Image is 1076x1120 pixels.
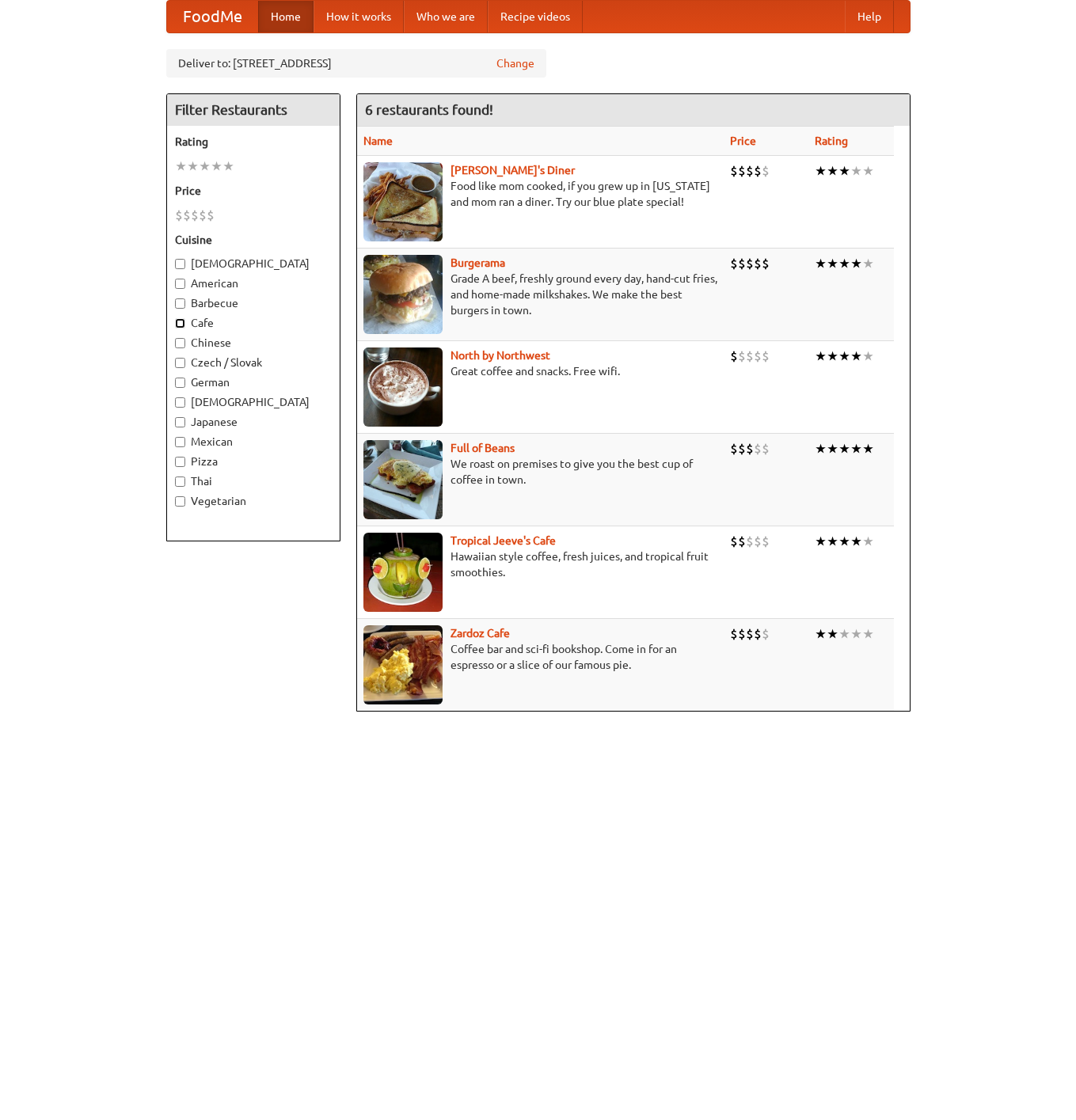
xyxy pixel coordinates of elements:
[815,255,827,272] li: ★
[862,162,874,180] li: ★
[815,162,827,180] li: ★
[175,275,332,291] label: American
[175,134,332,150] h5: Rating
[167,94,340,126] h4: Filter Restaurants
[175,414,332,430] label: Japanese
[762,625,770,643] li: $
[738,255,746,272] li: $
[363,255,443,334] img: burgerama.jpg
[838,255,850,272] li: ★
[850,347,862,365] li: ★
[175,358,185,368] input: Czech / Slovak
[404,1,488,32] a: Who we are
[762,440,770,457] li: $
[815,347,827,365] li: ★
[175,394,332,410] label: [DEMOGRAPHIC_DATA]
[738,162,746,180] li: $
[838,625,850,643] li: ★
[175,454,332,469] label: Pizza
[815,440,827,457] li: ★
[211,158,222,175] li: ★
[175,476,185,487] input: Thai
[363,178,717,210] p: Food like mom cooked, if you grew up in [US_STATE] and mom ran a diner. Try our blue plate special!
[363,347,443,427] img: north.jpg
[754,440,762,457] li: $
[175,437,185,447] input: Mexican
[175,434,332,450] label: Mexican
[175,183,332,199] h5: Price
[815,533,827,550] li: ★
[199,207,207,224] li: $
[838,162,850,180] li: ★
[730,440,738,457] li: $
[730,162,738,180] li: $
[827,255,838,272] li: ★
[862,347,874,365] li: ★
[187,158,199,175] li: ★
[850,625,862,643] li: ★
[845,1,894,32] a: Help
[363,625,443,704] img: zardoz.jpg
[451,627,510,640] b: Zardoz Cafe
[363,641,717,673] p: Coffee bar and sci-fi bookshop. Come in for an espresso or a slice of our famous pie.
[850,255,862,272] li: ★
[738,533,746,550] li: $
[746,533,754,550] li: $
[738,625,746,643] li: $
[175,355,332,370] label: Czech / Slovak
[850,533,862,550] li: ★
[175,496,185,507] input: Vegetarian
[754,533,762,550] li: $
[862,533,874,550] li: ★
[827,347,838,365] li: ★
[363,440,443,519] img: beans.jpg
[183,207,191,224] li: $
[850,162,862,180] li: ★
[827,162,838,180] li: ★
[730,625,738,643] li: $
[762,255,770,272] li: $
[363,162,443,241] img: sallys.jpg
[827,533,838,550] li: ★
[175,374,332,390] label: German
[730,347,738,365] li: $
[175,279,185,289] input: American
[862,625,874,643] li: ★
[363,549,717,580] p: Hawaiian style coffee, fresh juices, and tropical fruit smoothies.
[838,533,850,550] li: ★
[175,295,332,311] label: Barbecue
[451,349,550,362] a: North by Northwest
[175,397,185,408] input: [DEMOGRAPHIC_DATA]
[746,162,754,180] li: $
[363,533,443,612] img: jeeves.jpg
[175,473,332,489] label: Thai
[451,164,575,177] a: [PERSON_NAME]'s Diner
[191,207,199,224] li: $
[754,347,762,365] li: $
[746,347,754,365] li: $
[175,318,185,328] input: Cafe
[827,440,838,457] li: ★
[762,533,770,550] li: $
[258,1,314,32] a: Home
[451,534,556,547] a: Tropical Jeeve's Cafe
[175,457,185,467] input: Pizza
[363,271,717,318] p: Grade A beef, freshly ground every day, hand-cut fries, and home-made milkshakes. We make the bes...
[746,625,754,643] li: $
[451,256,505,269] b: Burgerama
[496,55,534,71] a: Change
[363,363,717,379] p: Great coffee and snacks. Free wifi.
[175,335,332,351] label: Chinese
[175,232,332,248] h5: Cuisine
[365,102,493,117] ng-pluralize: 6 restaurants found!
[175,298,185,309] input: Barbecue
[862,440,874,457] li: ★
[175,158,187,175] li: ★
[175,315,332,331] label: Cafe
[451,442,515,454] b: Full of Beans
[363,456,717,488] p: We roast on premises to give you the best cup of coffee in town.
[815,135,848,147] a: Rating
[363,135,393,147] a: Name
